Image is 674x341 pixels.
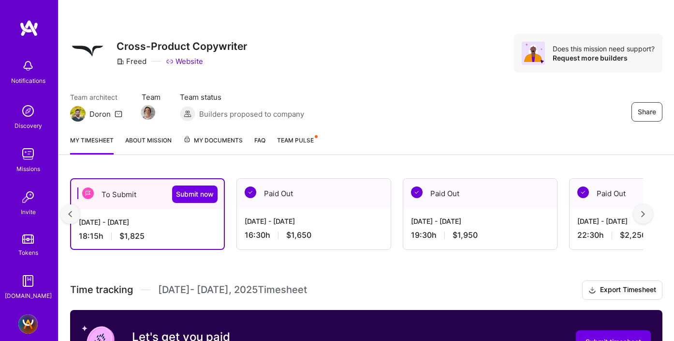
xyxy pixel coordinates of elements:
a: FAQ [254,135,265,155]
img: A.Team - Full-stack Demand Growth team! [18,314,38,334]
span: Time tracking [70,284,133,296]
a: Website [166,56,203,66]
div: Tokens [18,248,38,258]
span: Submit now [176,189,214,199]
span: Team Pulse [277,137,314,144]
button: Share [631,102,662,122]
span: $1,650 [286,230,311,240]
img: Paid Out [411,186,423,198]
div: 16:30 h [245,230,383,240]
div: Doron [89,109,111,119]
button: Submit now [172,186,218,203]
div: Missions [16,164,40,174]
div: 19:30 h [411,230,549,240]
div: [DATE] - [DATE] [245,216,383,226]
img: Paid Out [577,186,589,198]
div: Invite [21,207,36,217]
div: Paid Out [403,179,557,208]
img: left [68,211,72,217]
div: Discovery [15,121,42,131]
div: Paid Out [237,179,391,208]
img: Team Architect [70,106,86,122]
div: Request more builders [553,53,655,62]
button: Export Timesheet [582,280,662,300]
a: Team Pulse [277,135,317,155]
i: icon Mail [115,110,122,118]
span: $1,825 [119,231,145,241]
span: Builders proposed to company [199,109,304,119]
div: [DOMAIN_NAME] [5,291,52,301]
div: 18:15 h [79,231,216,241]
a: A.Team - Full-stack Demand Growth team! [16,314,40,334]
i: icon Download [588,285,596,295]
img: Invite [18,187,38,207]
img: Team Member Avatar [141,105,155,120]
a: Team Member Avatar [142,104,154,121]
h3: Cross-Product Copywriter [117,40,247,52]
img: right [641,211,645,217]
span: $1,950 [453,230,478,240]
img: teamwork [18,144,38,164]
img: Avatar [522,42,545,65]
a: My Documents [183,135,243,155]
a: About Mission [125,135,172,155]
img: Builders proposed to company [180,106,195,122]
img: Paid Out [245,186,256,198]
span: Team architect [70,92,122,102]
div: [DATE] - [DATE] [79,217,216,227]
span: Team [142,92,161,102]
span: [DATE] - [DATE] , 2025 Timesheet [158,284,307,296]
span: Share [638,107,656,117]
img: To Submit [82,187,94,199]
img: Company Logo [70,34,105,69]
div: Does this mission need support? [553,44,655,53]
span: $2,250 [620,230,646,240]
div: Freed [117,56,147,66]
span: Team status [180,92,304,102]
img: guide book [18,271,38,291]
span: My Documents [183,135,243,146]
img: discovery [18,101,38,121]
a: My timesheet [70,135,114,155]
i: icon CompanyGray [117,58,124,65]
div: Notifications [11,76,45,86]
img: logo [19,19,39,37]
img: bell [18,56,38,76]
div: [DATE] - [DATE] [411,216,549,226]
div: To Submit [71,179,224,209]
img: tokens [22,234,34,244]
